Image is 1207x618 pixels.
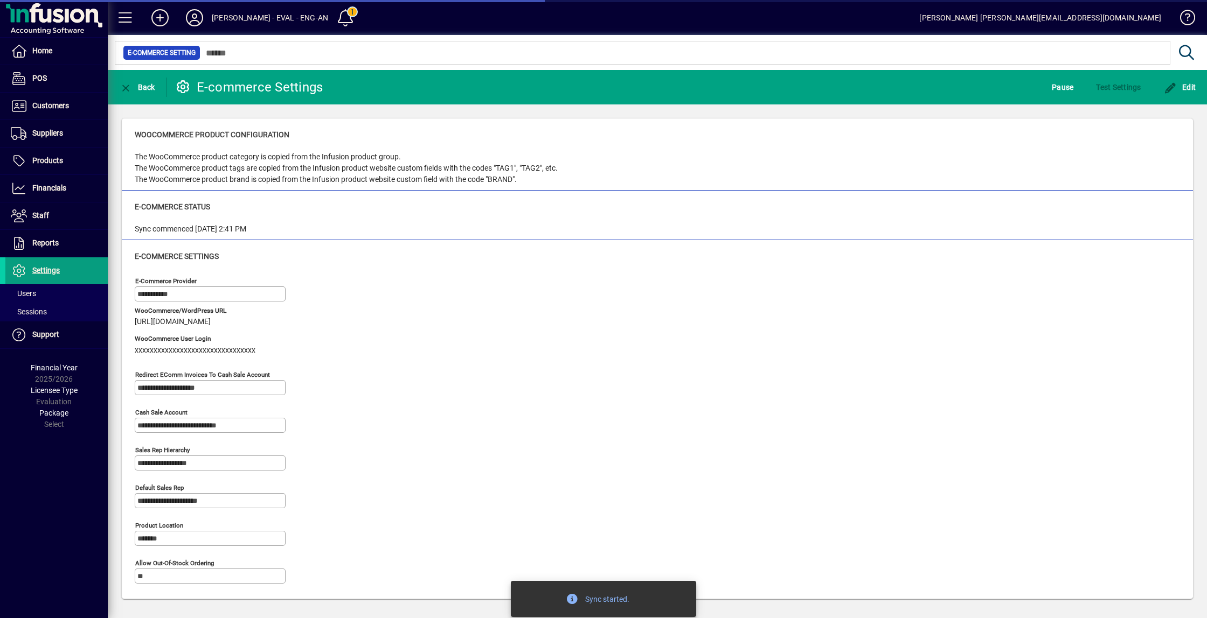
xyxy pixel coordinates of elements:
app-page-header-button: Back [108,78,167,97]
span: Customers [32,101,69,110]
mat-label: Default sales rep [135,484,184,491]
button: Back [116,78,158,97]
span: WooCommerce User Login [135,335,255,342]
div: E-commerce Settings [175,79,323,96]
span: Financial Year [31,363,78,372]
span: Package [39,409,68,417]
button: Edit [1161,78,1199,97]
span: Support [32,330,59,339]
div: [PERSON_NAME] - EVAL - ENG-AN [212,9,328,26]
a: Financials [5,175,108,202]
a: Home [5,38,108,65]
a: Products [5,148,108,174]
a: Users [5,284,108,303]
span: Staff [32,211,49,220]
span: Products [32,156,63,165]
span: xxxxxxxxxxxxxxxxxxxxxxxxxxxxxxxx [135,346,255,355]
a: Reports [5,230,108,257]
span: Home [32,46,52,55]
a: Support [5,321,108,348]
a: POS [5,65,108,92]
button: Pause [1049,78,1076,97]
span: Back [119,83,155,92]
a: Customers [5,93,108,120]
mat-label: Sales Rep Hierarchy [135,446,190,454]
a: Knowledge Base [1172,2,1194,37]
button: Add [143,8,177,27]
div: [PERSON_NAME] [PERSON_NAME][EMAIL_ADDRESS][DOMAIN_NAME] [919,9,1161,26]
span: E-commerce Setting [128,47,196,58]
div: The WooCommerce product category is copied from the Infusion product group. The WooCommerce produ... [135,151,558,185]
a: Staff [5,202,108,229]
mat-label: Cash sale account [135,409,188,416]
span: Sessions [11,307,47,316]
span: E-commerce Status [135,202,210,211]
span: Licensee Type [31,386,78,395]
a: Sessions [5,303,108,321]
span: E-commerce Settings [135,252,219,261]
mat-label: Redirect eComm Invoices to Cash Sale Account [135,371,270,378]
span: Suppliers [32,129,63,137]
button: Profile [177,8,212,27]
a: Suppliers [5,120,108,147]
span: Pause [1052,79,1073,96]
span: Financials [32,184,66,192]
span: Settings [32,266,60,275]
mat-label: Product location [135,522,183,529]
span: WooCommerce product configuration [135,130,289,139]
mat-label: Allow out-of-stock ordering [135,559,214,567]
div: Sync started. [585,594,629,607]
mat-label: E-commerce Provider [135,277,197,285]
span: Users [11,289,36,298]
span: Reports [32,238,59,247]
div: Sync commenced [DATE] 2:41 PM [135,223,246,235]
span: [URL][DOMAIN_NAME] [135,318,211,326]
span: Edit [1164,83,1196,92]
span: POS [32,74,47,82]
